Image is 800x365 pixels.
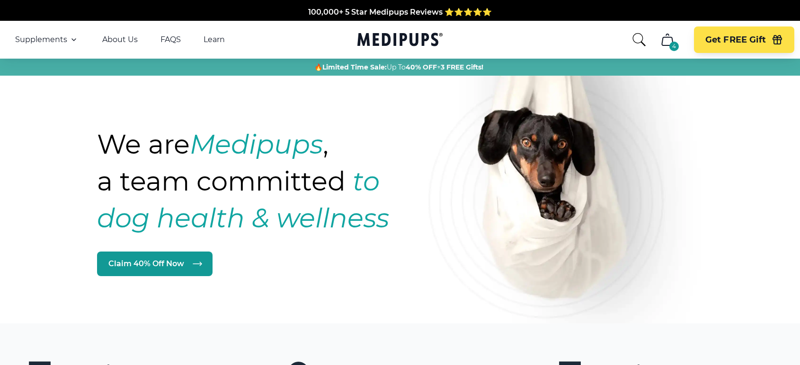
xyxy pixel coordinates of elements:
[102,35,138,44] a: About Us
[204,35,225,44] a: Learn
[97,252,213,276] a: Claim 40% Off Now
[357,31,443,50] a: Medipups
[705,35,766,45] span: Get FREE Gift
[656,28,679,51] button: cart
[97,126,444,236] h1: We are , a team committed
[15,35,67,44] span: Supplements
[190,128,323,160] strong: Medipups
[314,62,483,72] span: 🔥 Up To +
[15,34,80,45] button: Supplements
[694,26,794,53] button: Get FREE Gift
[631,32,647,47] button: search
[428,13,712,360] img: Natural dog supplements for joint and coat health
[308,8,492,17] span: 100,000+ 5 Star Medipups Reviews ⭐️⭐️⭐️⭐️⭐️
[669,42,679,51] div: 4
[160,35,181,44] a: FAQS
